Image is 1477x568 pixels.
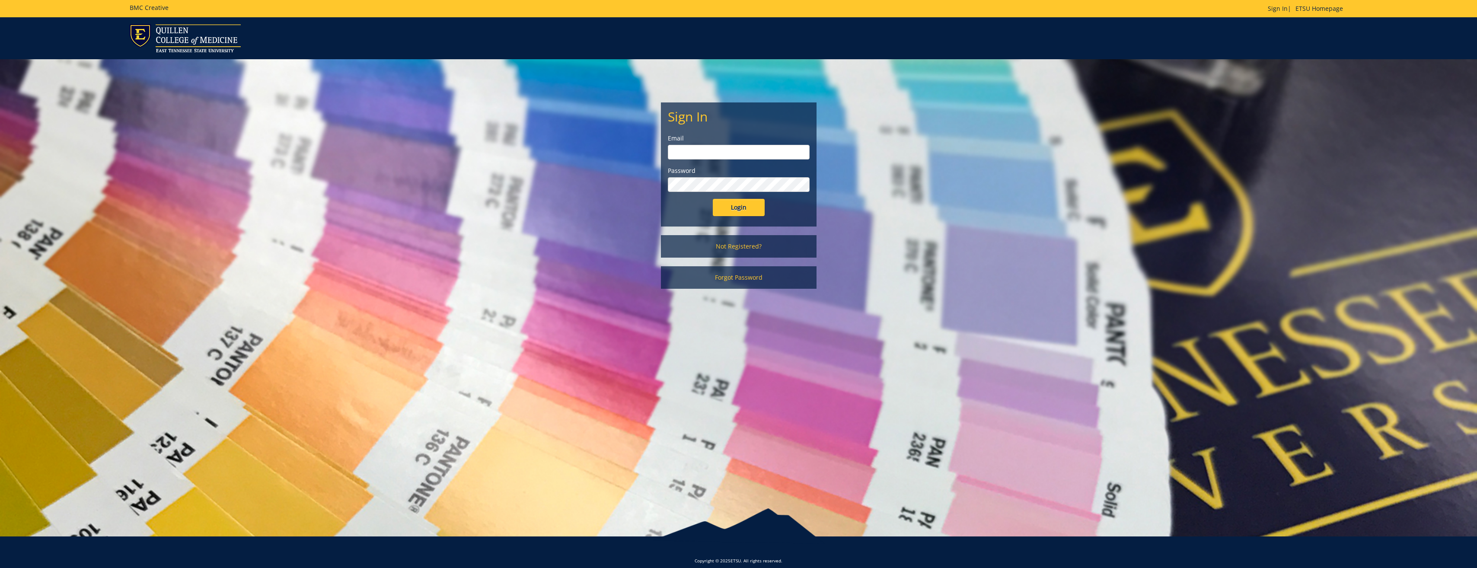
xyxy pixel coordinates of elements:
[130,4,169,11] h5: BMC Creative
[713,199,765,216] input: Login
[1291,4,1347,13] a: ETSU Homepage
[731,558,741,564] a: ETSU
[1268,4,1347,13] p: |
[661,266,817,289] a: Forgot Password
[661,235,817,258] a: Not Registered?
[1268,4,1288,13] a: Sign In
[668,109,810,124] h2: Sign In
[130,24,241,52] img: ETSU logo
[668,134,810,143] label: Email
[668,166,810,175] label: Password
